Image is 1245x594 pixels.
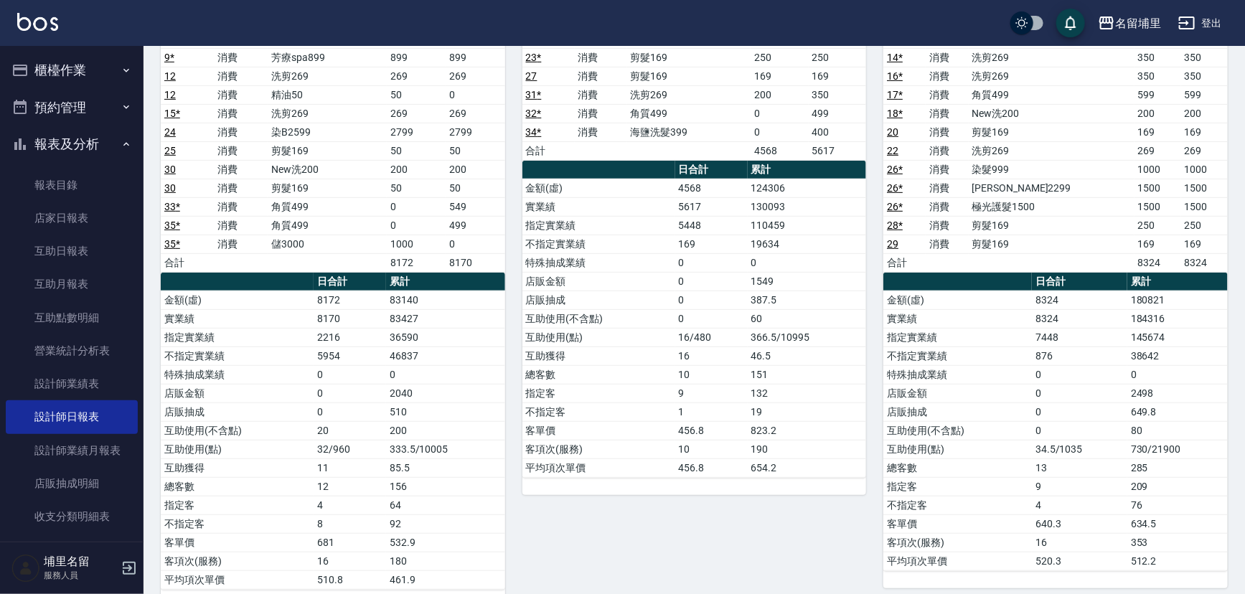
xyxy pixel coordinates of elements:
td: 899 [387,48,446,67]
td: 消費 [926,104,968,123]
td: 平均項次單價 [883,552,1032,570]
td: 1549 [748,272,867,291]
td: 269 [387,104,446,123]
td: 510 [386,402,505,421]
td: 499 [446,216,504,235]
td: 2799 [446,123,504,141]
td: 互助使用(點) [883,440,1032,458]
a: 店販抽成明細 [6,467,138,500]
td: 互助獲得 [161,458,314,477]
td: 400 [809,123,867,141]
td: 19 [748,402,867,421]
td: 儲3000 [268,235,387,253]
td: 店販金額 [883,384,1032,402]
a: 互助月報表 [6,268,138,301]
td: 1 [675,402,748,421]
td: 350 [1181,48,1228,67]
td: 客單價 [883,514,1032,533]
td: 實業績 [522,197,675,216]
td: 5617 [809,141,867,160]
td: 1000 [1181,160,1228,179]
a: 25 [164,145,176,156]
td: 269 [1134,141,1181,160]
td: 消費 [926,197,968,216]
td: 2216 [314,328,386,346]
td: 151 [748,365,867,384]
td: 456.8 [675,421,748,440]
td: 366.5/10995 [748,328,867,346]
td: 消費 [926,216,968,235]
a: 22 [887,145,898,156]
td: 549 [446,197,504,216]
td: 客單價 [161,533,314,552]
td: 1000 [387,235,446,253]
td: 250 [751,48,809,67]
td: 互助使用(點) [161,440,314,458]
button: 報表及分析 [6,126,138,163]
td: 互助獲得 [522,346,675,365]
td: 0 [675,272,748,291]
td: 指定實業績 [883,328,1032,346]
td: 消費 [215,197,268,216]
td: 156 [386,477,505,496]
td: 0 [751,104,809,123]
td: 洗剪269 [627,85,751,104]
td: 250 [809,48,867,67]
td: 消費 [926,85,968,104]
td: 剪髮169 [268,141,387,160]
td: 899 [446,48,504,67]
th: 日合計 [675,161,748,179]
td: 8170 [446,253,504,272]
td: 169 [751,67,809,85]
th: 日合計 [1032,273,1127,291]
td: 剪髮169 [627,48,751,67]
td: 640.3 [1032,514,1127,533]
td: 4 [314,496,386,514]
td: 169 [675,235,748,253]
td: 1500 [1181,197,1228,216]
td: 染髮999 [969,160,1134,179]
a: 互助點數明細 [6,301,138,334]
td: 19634 [748,235,867,253]
td: 5954 [314,346,386,365]
td: 200 [751,85,809,104]
td: 8324 [1032,291,1127,309]
td: 消費 [215,160,268,179]
td: 50 [387,179,446,197]
td: 50 [446,141,504,160]
td: 353 [1127,533,1228,552]
a: 店家日報表 [6,202,138,235]
td: 金額(虛) [161,291,314,309]
td: 0 [314,402,386,421]
td: 精油50 [268,85,387,104]
td: 客項次(服務) [883,533,1032,552]
td: 消費 [926,235,968,253]
td: 16 [1032,533,1127,552]
button: 名留埔里 [1092,9,1167,38]
p: 服務人員 [44,569,117,582]
td: 互助使用(不含點) [161,421,314,440]
td: 16 [675,346,748,365]
td: 169 [1134,235,1181,253]
a: 設計師日報表 [6,400,138,433]
td: 剪髮169 [969,216,1134,235]
td: 269 [446,67,504,85]
td: 4 [1032,496,1127,514]
td: 50 [387,141,446,160]
td: 不指定客 [522,402,675,421]
td: 指定實業績 [161,328,314,346]
th: 累計 [386,273,505,291]
td: 染B2599 [268,123,387,141]
td: 10 [675,440,748,458]
td: 0 [675,309,748,328]
td: 互助使用(不含點) [883,421,1032,440]
td: 520.3 [1032,552,1127,570]
td: 0 [446,85,504,104]
td: 剪髮169 [969,235,1134,253]
td: 124306 [748,179,867,197]
button: 預約管理 [6,89,138,126]
td: 5448 [675,216,748,235]
td: 消費 [926,179,968,197]
td: 92 [386,514,505,533]
td: 85.5 [386,458,505,477]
